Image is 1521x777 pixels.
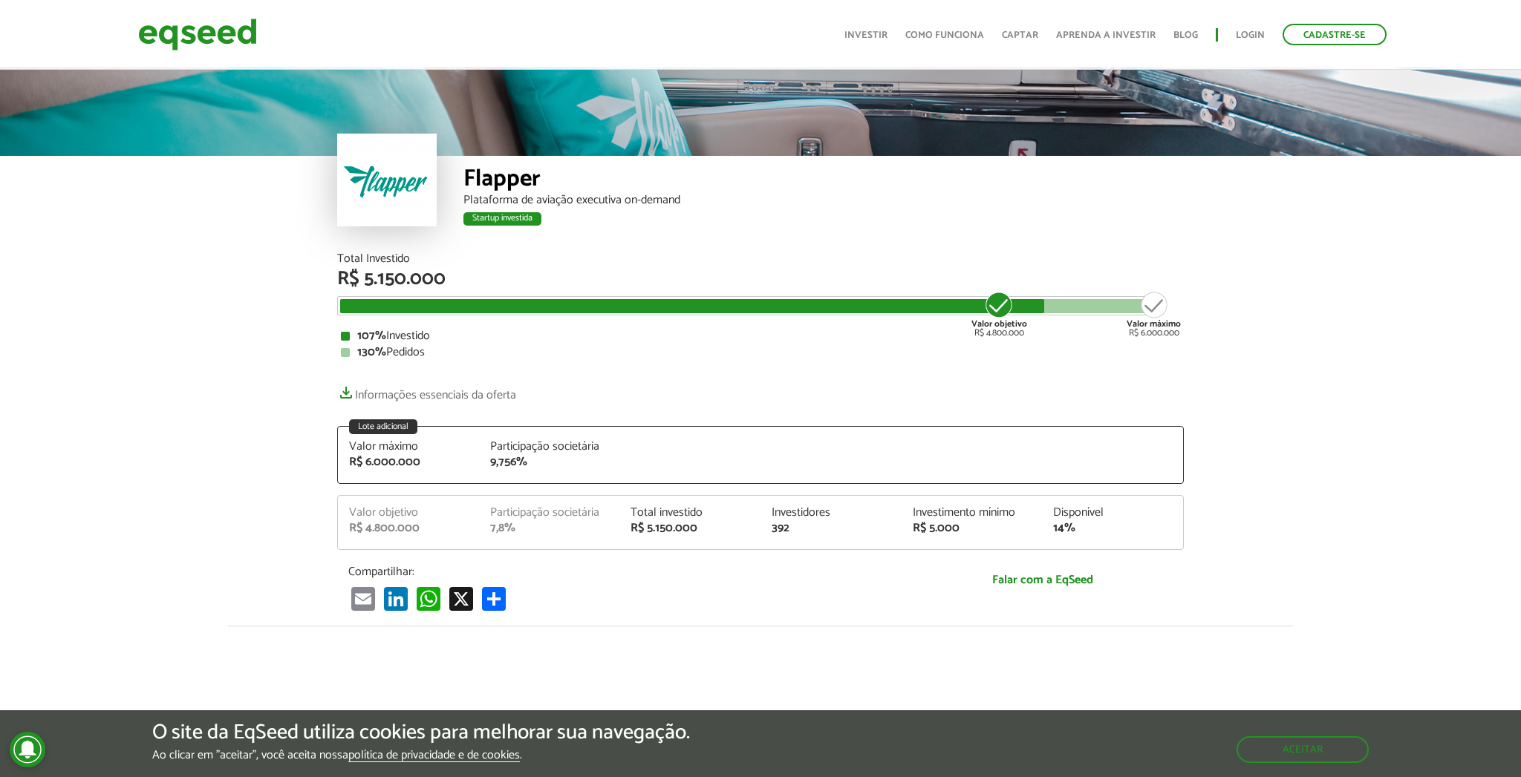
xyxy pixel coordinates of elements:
strong: Valor objetivo [971,317,1027,331]
a: Aprenda a investir [1056,30,1156,40]
p: Compartilhar: [348,565,890,579]
button: Aceitar [1237,736,1369,763]
img: EqSeed [138,15,257,54]
a: WhatsApp [414,586,443,611]
div: R$ 5.000 [913,522,1032,534]
div: R$ 4.800.000 [349,522,468,534]
div: Investimento mínimo [913,507,1032,519]
div: Disponível [1053,507,1172,519]
div: R$ 5.150.000 [631,522,749,534]
a: Falar com a EqSeed [913,565,1173,595]
div: Plataforma de aviação executiva on-demand [463,194,1184,206]
div: R$ 6.000.000 [1127,290,1181,338]
h5: O site da EqSeed utiliza cookies para melhorar sua navegação. [152,721,690,744]
div: Investido [341,330,1180,342]
div: Lote adicional [349,419,417,434]
div: 9,756% [490,456,609,468]
div: R$ 4.800.000 [971,290,1027,338]
p: Ao clicar em "aceitar", você aceita nossa . [152,748,690,762]
div: 392 [772,522,890,534]
a: Cadastre-se [1283,24,1387,45]
div: Investidores [772,507,890,519]
a: Email [348,586,378,611]
div: R$ 5.150.000 [337,269,1184,289]
div: Valor máximo [349,441,468,453]
a: política de privacidade e de cookies [348,750,520,762]
a: Investir [844,30,887,40]
div: Participação societária [490,441,609,453]
a: X [446,586,476,611]
strong: Valor máximo [1127,317,1181,331]
strong: 130% [357,342,386,362]
div: R$ 6.000.000 [349,456,468,468]
a: Share [479,586,509,611]
div: Participação societária [490,507,609,519]
div: Flapper [463,167,1184,194]
a: LinkedIn [381,586,411,611]
div: Startup investida [463,212,541,226]
a: Login [1236,30,1265,40]
div: 7,8% [490,522,609,534]
div: Pedidos [341,347,1180,358]
a: Blog [1173,30,1198,40]
strong: 107% [357,326,386,346]
a: Captar [1002,30,1038,40]
a: Informações essenciais da oferta [337,381,516,401]
div: Total investido [631,507,749,519]
div: Valor objetivo [349,507,468,519]
a: Como funciona [905,30,984,40]
div: Total Investido [337,253,1184,265]
div: 14% [1053,522,1172,534]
